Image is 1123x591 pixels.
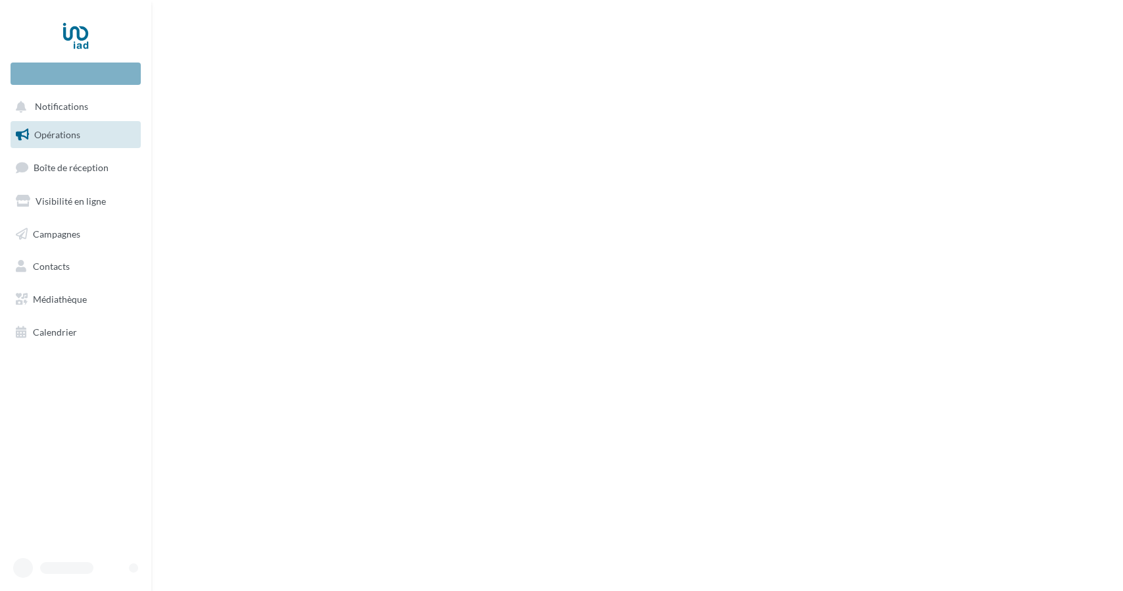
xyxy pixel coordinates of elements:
[34,129,80,140] span: Opérations
[33,326,77,338] span: Calendrier
[8,220,143,248] a: Campagnes
[35,101,88,113] span: Notifications
[11,63,141,85] div: Nouvelle campagne
[8,188,143,215] a: Visibilité en ligne
[34,162,109,173] span: Boîte de réception
[33,228,80,239] span: Campagnes
[8,319,143,346] a: Calendrier
[33,294,87,305] span: Médiathèque
[8,253,143,280] a: Contacts
[36,195,106,207] span: Visibilité en ligne
[8,153,143,182] a: Boîte de réception
[8,121,143,149] a: Opérations
[8,286,143,313] a: Médiathèque
[33,261,70,272] span: Contacts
